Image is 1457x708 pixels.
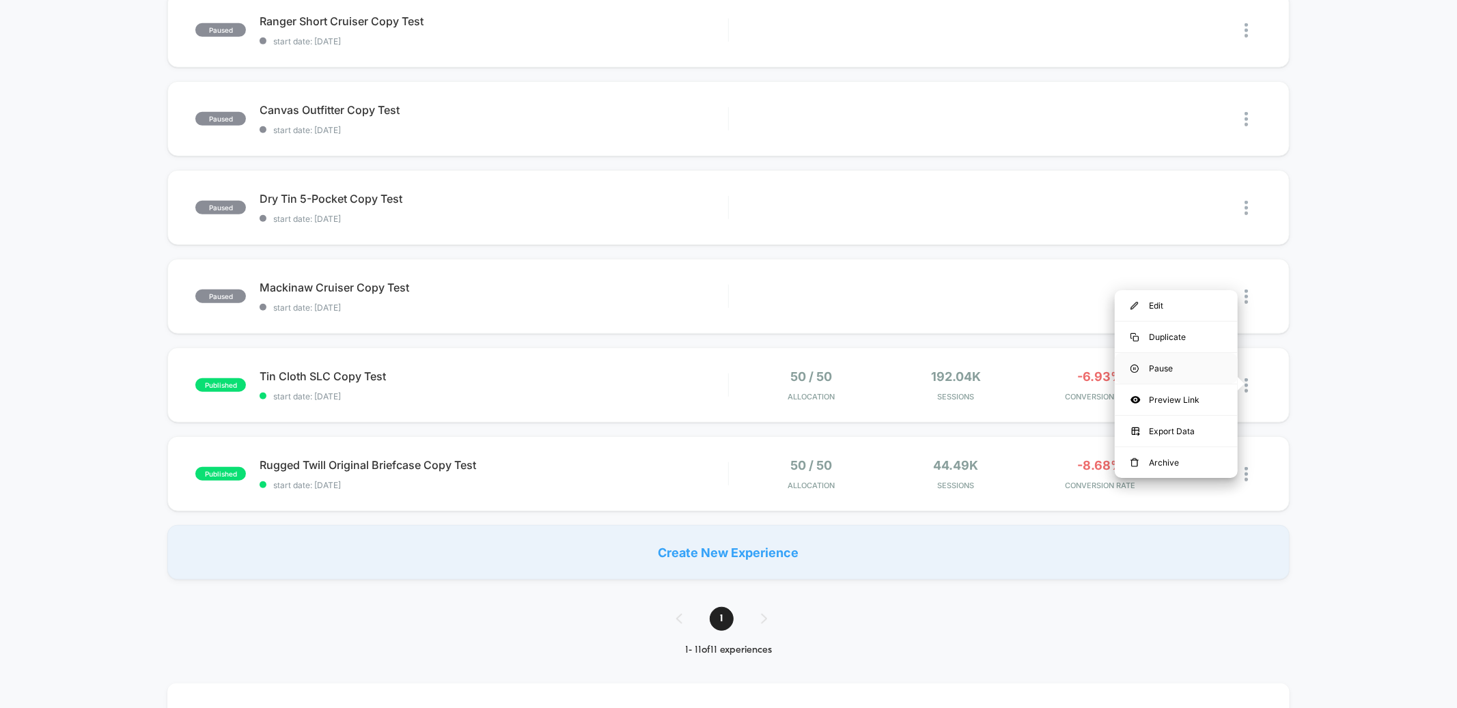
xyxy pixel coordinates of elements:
[260,14,727,28] span: Ranger Short Cruiser Copy Test
[1115,322,1238,352] div: Duplicate
[260,391,727,401] span: start date: [DATE]
[887,392,1025,401] span: Sessions
[260,192,727,206] span: Dry Tin 5-Pocket Copy Test
[1130,365,1139,373] img: menu
[1245,112,1248,126] img: close
[1115,416,1238,447] div: Export Data
[788,392,835,401] span: Allocation
[1031,392,1169,401] span: CONVERSION RATE
[195,378,246,392] span: published
[195,112,246,126] span: paused
[931,369,981,384] span: 192.04k
[1078,369,1124,384] span: -6.93%
[887,481,1025,490] span: Sessions
[195,467,246,481] span: published
[260,125,727,135] span: start date: [DATE]
[1031,481,1169,490] span: CONVERSION RATE
[1078,458,1124,472] span: -8.68%
[1245,289,1248,304] img: close
[260,36,727,46] span: start date: [DATE]
[260,214,727,224] span: start date: [DATE]
[167,525,1289,580] div: Create New Experience
[195,23,246,37] span: paused
[1115,447,1238,478] div: Archive
[934,458,979,472] span: 44.49k
[1245,23,1248,38] img: close
[1115,384,1238,415] div: Preview Link
[195,201,246,214] span: paused
[663,645,794,656] div: 1 - 11 of 11 experiences
[791,458,833,472] span: 50 / 50
[260,103,727,117] span: Canvas Outfitter Copy Test
[1115,290,1238,321] div: Edit
[788,481,835,490] span: Allocation
[1130,458,1139,468] img: menu
[260,369,727,383] span: Tin Cloth SLC Copy Test
[260,458,727,472] span: Rugged Twill Original Briefcase Copy Test
[195,289,246,303] span: paused
[1115,353,1238,384] div: Pause
[791,369,833,384] span: 50 / 50
[1245,467,1248,481] img: close
[1245,378,1248,393] img: close
[1130,302,1139,310] img: menu
[260,281,727,294] span: Mackinaw Cruiser Copy Test
[710,607,734,631] span: 1
[260,302,727,313] span: start date: [DATE]
[260,480,727,490] span: start date: [DATE]
[1245,201,1248,215] img: close
[1130,333,1139,341] img: menu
